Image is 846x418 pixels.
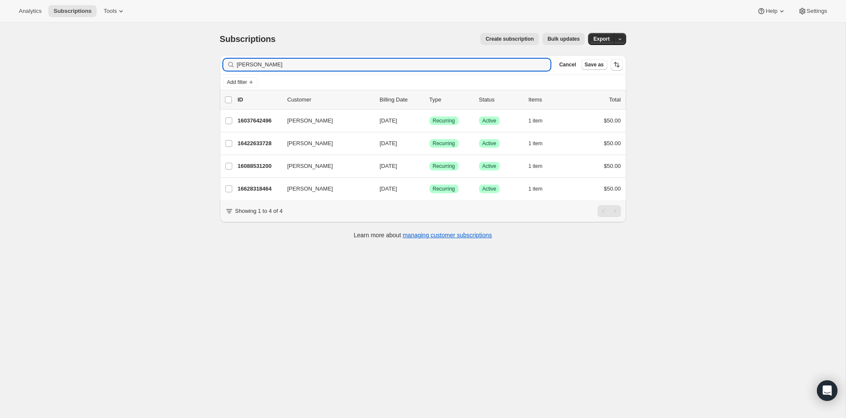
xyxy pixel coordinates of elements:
[529,140,543,147] span: 1 item
[238,116,281,125] p: 16037642496
[485,36,534,42] span: Create subscription
[609,96,621,104] p: Total
[529,96,571,104] div: Items
[482,140,497,147] span: Active
[238,162,281,170] p: 16088531200
[542,33,585,45] button: Bulk updates
[433,185,455,192] span: Recurring
[48,5,97,17] button: Subscriptions
[529,115,552,127] button: 1 item
[556,60,579,70] button: Cancel
[480,33,539,45] button: Create subscription
[238,183,621,195] div: 16628318464[PERSON_NAME][DATE]SuccessRecurringSuccessActive1 item$50.00
[433,140,455,147] span: Recurring
[14,5,47,17] button: Analytics
[238,185,281,193] p: 16628318464
[380,117,397,124] span: [DATE]
[287,162,333,170] span: [PERSON_NAME]
[402,232,492,239] a: managing customer subscriptions
[529,117,543,124] span: 1 item
[287,185,333,193] span: [PERSON_NAME]
[559,61,576,68] span: Cancel
[482,163,497,170] span: Active
[235,207,283,215] p: Showing 1 to 4 of 4
[807,8,827,15] span: Settings
[282,137,368,150] button: [PERSON_NAME]
[547,36,580,42] span: Bulk updates
[479,96,522,104] p: Status
[19,8,41,15] span: Analytics
[585,61,604,68] span: Save as
[220,34,276,44] span: Subscriptions
[227,79,247,86] span: Add filter
[593,36,609,42] span: Export
[581,60,607,70] button: Save as
[354,231,492,239] p: Learn more about
[380,185,397,192] span: [DATE]
[53,8,92,15] span: Subscriptions
[766,8,777,15] span: Help
[793,5,832,17] button: Settings
[482,185,497,192] span: Active
[238,137,621,149] div: 16422633728[PERSON_NAME][DATE]SuccessRecurringSuccessActive1 item$50.00
[529,185,543,192] span: 1 item
[529,183,552,195] button: 1 item
[611,59,623,71] button: Sort the results
[380,140,397,146] span: [DATE]
[752,5,791,17] button: Help
[529,163,543,170] span: 1 item
[238,160,621,172] div: 16088531200[PERSON_NAME][DATE]SuccessRecurringSuccessActive1 item$50.00
[380,96,423,104] p: Billing Date
[429,96,472,104] div: Type
[287,116,333,125] span: [PERSON_NAME]
[604,185,621,192] span: $50.00
[529,137,552,149] button: 1 item
[529,160,552,172] button: 1 item
[98,5,130,17] button: Tools
[433,163,455,170] span: Recurring
[598,205,621,217] nav: Pagination
[588,33,615,45] button: Export
[238,96,621,104] div: IDCustomerBilling DateTypeStatusItemsTotal
[482,117,497,124] span: Active
[104,8,117,15] span: Tools
[287,96,373,104] p: Customer
[223,77,257,87] button: Add filter
[282,114,368,128] button: [PERSON_NAME]
[604,140,621,146] span: $50.00
[604,117,621,124] span: $50.00
[282,159,368,173] button: [PERSON_NAME]
[238,96,281,104] p: ID
[380,163,397,169] span: [DATE]
[817,380,837,401] div: Open Intercom Messenger
[237,59,551,71] input: Filter subscribers
[238,115,621,127] div: 16037642496[PERSON_NAME][DATE]SuccessRecurringSuccessActive1 item$50.00
[282,182,368,196] button: [PERSON_NAME]
[238,139,281,148] p: 16422633728
[604,163,621,169] span: $50.00
[287,139,333,148] span: [PERSON_NAME]
[433,117,455,124] span: Recurring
